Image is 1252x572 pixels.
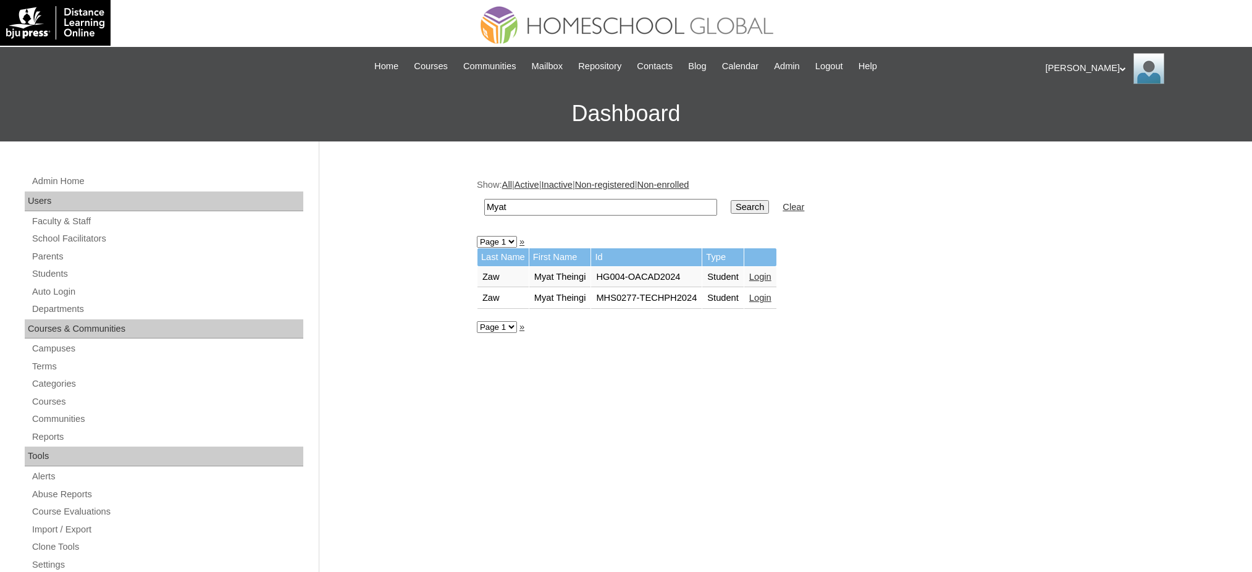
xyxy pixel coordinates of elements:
[731,200,769,214] input: Search
[31,487,303,502] a: Abuse Reports
[631,59,679,74] a: Contacts
[1133,53,1164,84] img: Ariane Ebuen
[31,522,303,537] a: Import / Export
[31,231,303,246] a: School Facilitators
[463,59,516,74] span: Communities
[682,59,712,74] a: Blog
[572,59,628,74] a: Repository
[6,6,104,40] img: logo-white.png
[31,214,303,229] a: Faculty & Staff
[477,248,529,266] td: Last Name
[6,86,1246,141] h3: Dashboard
[519,322,524,332] a: »
[31,411,303,427] a: Communities
[31,469,303,484] a: Alerts
[637,59,673,74] span: Contacts
[578,59,621,74] span: Repository
[502,180,512,190] a: All
[31,429,303,445] a: Reports
[702,288,744,309] td: Student
[457,59,523,74] a: Communities
[31,249,303,264] a: Parents
[722,59,758,74] span: Calendar
[31,301,303,317] a: Departments
[702,248,744,266] td: Type
[783,202,804,212] a: Clear
[529,248,591,266] td: First Name
[31,394,303,410] a: Courses
[31,376,303,392] a: Categories
[25,447,303,466] div: Tools
[541,180,573,190] a: Inactive
[408,59,454,74] a: Courses
[25,191,303,211] div: Users
[368,59,405,74] a: Home
[31,539,303,555] a: Clone Tools
[809,59,849,74] a: Logout
[591,288,702,309] td: MHS0277-TECHPH2024
[31,341,303,356] a: Campuses
[591,267,702,288] td: HG004-OACAD2024
[749,272,771,282] a: Login
[31,504,303,519] a: Course Evaluations
[852,59,883,74] a: Help
[31,266,303,282] a: Students
[515,180,539,190] a: Active
[532,59,563,74] span: Mailbox
[702,267,744,288] td: Student
[529,288,591,309] td: Myat Theingi
[484,199,717,216] input: Search
[374,59,398,74] span: Home
[31,174,303,189] a: Admin Home
[716,59,765,74] a: Calendar
[774,59,800,74] span: Admin
[591,248,702,266] td: Id
[815,59,843,74] span: Logout
[31,359,303,374] a: Terms
[526,59,569,74] a: Mailbox
[477,267,529,288] td: Zaw
[477,288,529,309] td: Zaw
[1046,53,1240,84] div: [PERSON_NAME]
[688,59,706,74] span: Blog
[575,180,635,190] a: Non-registered
[768,59,806,74] a: Admin
[414,59,448,74] span: Courses
[529,267,591,288] td: Myat Theingi
[477,179,1088,222] div: Show: | | | |
[749,293,771,303] a: Login
[859,59,877,74] span: Help
[25,319,303,339] div: Courses & Communities
[31,284,303,300] a: Auto Login
[519,237,524,246] a: »
[637,180,689,190] a: Non-enrolled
